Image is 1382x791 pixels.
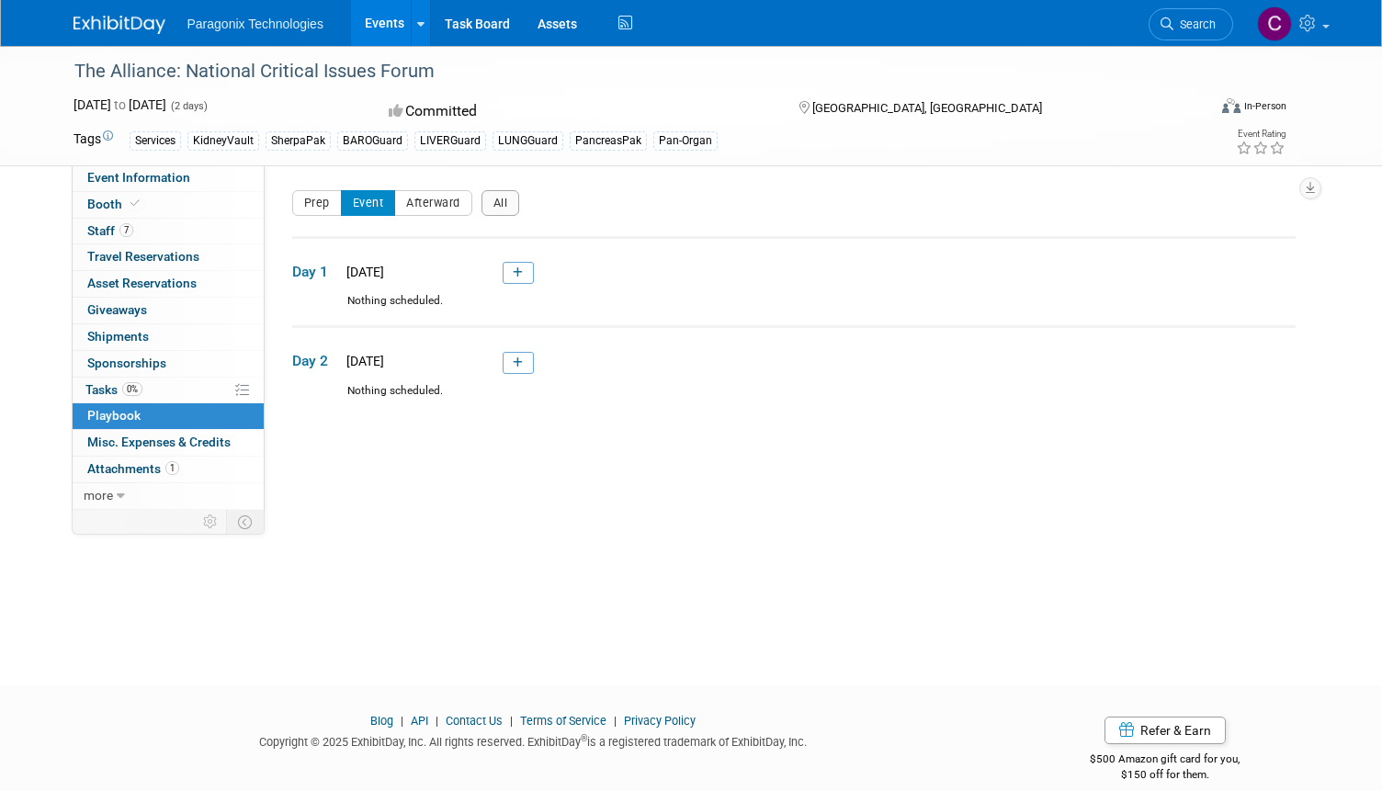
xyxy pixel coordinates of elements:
div: KidneyVault [187,131,259,151]
a: Shipments [73,324,264,350]
img: Coby Babbs [1257,6,1292,41]
a: Event Information [73,165,264,191]
div: In-Person [1243,99,1286,113]
span: Day 1 [292,262,338,282]
div: SherpaPak [266,131,331,151]
div: LUNGGuard [493,131,563,151]
a: Travel Reservations [73,244,264,270]
button: All [481,190,520,216]
div: Nothing scheduled. [292,293,1296,325]
a: Refer & Earn [1104,717,1226,744]
div: Event Rating [1236,130,1286,139]
span: more [84,488,113,503]
button: Afterward [394,190,472,216]
span: [GEOGRAPHIC_DATA], [GEOGRAPHIC_DATA] [812,101,1042,115]
i: Booth reservation complete [130,198,140,209]
a: Booth [73,192,264,218]
a: Attachments1 [73,457,264,482]
span: Day 2 [292,351,338,371]
a: Asset Reservations [73,271,264,297]
td: Toggle Event Tabs [226,510,264,534]
a: Giveaways [73,298,264,323]
span: Event Information [87,170,190,185]
span: Giveaways [87,302,147,317]
span: Search [1173,17,1216,31]
a: more [73,483,264,509]
span: [DATE] [341,354,384,368]
span: Attachments [87,461,179,476]
a: Playbook [73,403,264,429]
img: ExhibitDay [74,16,165,34]
a: Terms of Service [520,714,606,728]
span: [DATE] [341,265,384,279]
div: Copyright © 2025 ExhibitDay, Inc. All rights reserved. ExhibitDay is a registered trademark of Ex... [74,729,993,751]
span: 1 [165,461,179,475]
div: Nothing scheduled. [292,383,1296,415]
a: Staff7 [73,219,264,244]
span: | [396,714,408,728]
span: Sponsorships [87,356,166,370]
sup: ® [581,733,587,743]
button: Prep [292,190,342,216]
a: Search [1149,8,1233,40]
span: Staff [87,223,133,238]
div: BAROGuard [337,131,408,151]
span: Booth [87,197,143,211]
div: LIVERGuard [414,131,486,151]
a: Blog [370,714,393,728]
div: Committed [383,96,769,128]
span: Paragonix Technologies [187,17,323,31]
div: Event Format [1107,96,1286,123]
a: Sponsorships [73,351,264,377]
span: Playbook [87,408,141,423]
span: | [609,714,621,728]
div: $150 off for them. [1021,767,1309,783]
a: Privacy Policy [624,714,696,728]
span: 0% [122,382,142,396]
span: Travel Reservations [87,249,199,264]
span: Tasks [85,382,142,397]
a: Tasks0% [73,378,264,403]
span: [DATE] [DATE] [74,97,166,112]
span: Shipments [87,329,149,344]
div: Pan-Organ [653,131,718,151]
a: API [411,714,428,728]
span: 7 [119,223,133,237]
div: PancreasPak [570,131,647,151]
td: Personalize Event Tab Strip [195,510,227,534]
div: $500 Amazon gift card for you, [1021,740,1309,782]
div: The Alliance: National Critical Issues Forum [68,55,1184,88]
span: Misc. Expenses & Credits [87,435,231,449]
span: Asset Reservations [87,276,197,290]
span: (2 days) [169,100,208,112]
button: Event [341,190,396,216]
a: Misc. Expenses & Credits [73,430,264,456]
span: | [505,714,517,728]
span: | [431,714,443,728]
td: Tags [74,130,113,151]
span: to [111,97,129,112]
img: Format-Inperson.png [1222,98,1240,113]
a: Contact Us [446,714,503,728]
div: Services [130,131,181,151]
